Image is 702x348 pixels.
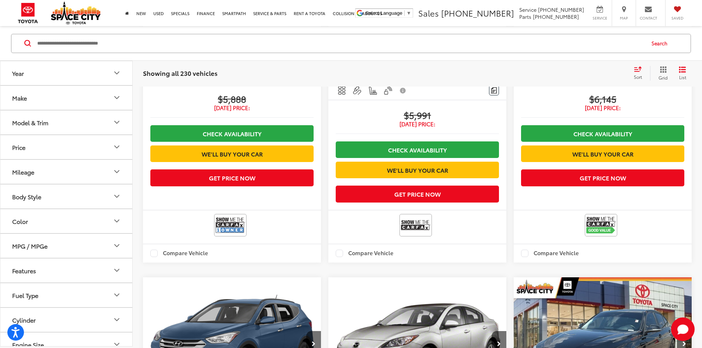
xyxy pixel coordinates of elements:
button: Select sort value [630,66,650,80]
button: Get Price Now [521,169,684,186]
div: Body Style [12,193,41,200]
span: [PHONE_NUMBER] [538,6,584,13]
a: Check Availability [150,125,314,142]
button: Comments [489,85,499,95]
span: [PHONE_NUMBER] [441,7,514,19]
img: View CARFAX report [216,215,245,235]
a: Check Availability [521,125,684,142]
span: ▼ [406,10,411,16]
a: We'll Buy Your Car [521,145,684,162]
span: [DATE] Price: [521,104,684,112]
div: Engine Size [12,341,44,348]
span: Contact [640,15,657,21]
button: Search [645,34,678,52]
img: Heated Seats [368,86,377,95]
button: PricePrice [0,135,133,159]
button: ColorColor [0,209,133,233]
span: List [679,74,686,80]
button: Body StyleBody Style [0,184,133,208]
button: MPG / MPGeMPG / MPGe [0,233,133,257]
div: Body Style [112,192,121,201]
span: Grid [659,74,668,80]
button: List View [673,66,692,80]
span: Service [591,15,608,21]
span: Saved [669,15,685,21]
span: Map [616,15,632,21]
button: Grid View [650,66,673,80]
img: Space City Toyota [51,1,101,24]
div: Mileage [112,167,121,176]
span: [DATE] Price: [150,104,314,112]
button: CylinderCylinder [0,307,133,331]
span: $6,145 [521,93,684,104]
button: Get Price Now [336,186,499,202]
div: Make [12,94,27,101]
button: FeaturesFeatures [0,258,133,282]
span: [DATE] Price: [336,120,499,128]
div: Cylinder [112,315,121,324]
span: Sort [634,74,642,80]
label: Compare Vehicle [521,250,579,257]
img: View CARFAX report [586,215,616,235]
a: We'll Buy Your Car [150,145,314,162]
img: Comments [491,87,497,94]
a: Check Availability [336,141,499,158]
button: YearYear [0,61,133,85]
span: Service [519,6,537,13]
div: Fuel Type [112,291,121,299]
div: Features [112,266,121,275]
button: Get Price Now [150,169,314,186]
span: Showing all 230 vehicles [143,68,217,77]
div: Cylinder [12,316,36,323]
label: Compare Vehicle [336,250,394,257]
a: Select Language​ [366,10,411,16]
img: Aux Input [353,86,362,95]
button: Toggle Chat Window [671,317,695,341]
img: Keyless Entry [383,86,392,95]
div: Price [12,143,25,150]
span: [PHONE_NUMBER] [533,13,579,20]
div: Model & Trim [12,119,48,126]
span: Sales [418,7,439,19]
label: Compare Vehicle [150,250,208,257]
div: Mileage [12,168,34,175]
div: Color [12,217,28,224]
button: View Disclaimer [397,83,409,98]
div: Fuel Type [12,291,38,298]
div: Price [112,143,121,151]
img: View CARFAX report [401,215,430,235]
div: Year [12,69,24,76]
button: MileageMileage [0,159,133,183]
div: Features [12,267,36,274]
button: MakeMake [0,85,133,109]
div: Make [112,93,121,102]
span: $5,888 [150,93,314,104]
div: Year [112,68,121,77]
svg: Start Chat [671,317,695,341]
span: ​ [404,10,405,16]
div: MPG / MPGe [112,241,121,250]
div: MPG / MPGe [12,242,48,249]
div: Color [112,217,121,225]
button: Model & TrimModel & Trim [0,110,133,134]
span: Select Language [366,10,402,16]
span: Parts [519,13,531,20]
input: Search by Make, Model, or Keyword [36,34,645,52]
a: We'll Buy Your Car [336,162,499,178]
img: 3rd Row Seating [337,86,346,95]
button: Fuel TypeFuel Type [0,283,133,307]
span: $5,991 [336,109,499,120]
div: Model & Trim [112,118,121,127]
